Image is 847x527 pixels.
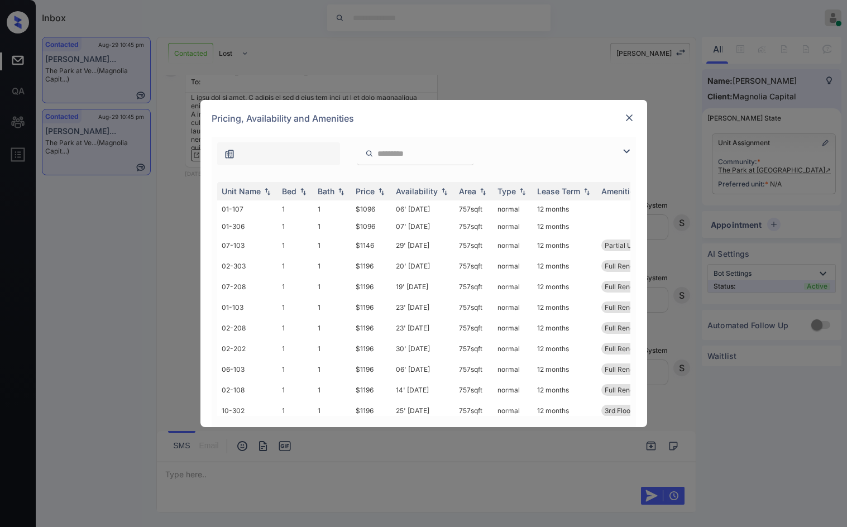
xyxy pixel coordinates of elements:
td: 1 [277,380,313,400]
td: 1 [277,256,313,276]
td: 1 [313,297,351,318]
td: 1 [277,235,313,256]
div: Bath [318,186,334,196]
td: $1196 [351,400,391,421]
td: 06' [DATE] [391,359,454,380]
div: Unit Name [222,186,261,196]
td: 757 sqft [454,200,493,218]
td: 757 sqft [454,297,493,318]
td: 757 sqft [454,276,493,297]
td: $1196 [351,338,391,359]
td: 1 [313,318,351,338]
td: 06' [DATE] [391,200,454,218]
div: Type [497,186,516,196]
td: 12 months [533,297,597,318]
img: sorting [439,188,450,195]
td: 02-208 [217,318,277,338]
td: 1 [313,338,351,359]
td: 757 sqft [454,338,493,359]
td: 12 months [533,200,597,218]
div: Pricing, Availability and Amenities [200,100,647,137]
td: 757 sqft [454,235,493,256]
td: 1 [313,235,351,256]
td: 1 [277,200,313,218]
td: 12 months [533,338,597,359]
td: 25' [DATE] [391,400,454,421]
td: 02-108 [217,380,277,400]
td: 12 months [533,276,597,297]
span: Full Renovation... [605,303,658,312]
td: 19' [DATE] [391,276,454,297]
td: 10-302 [217,400,277,421]
td: 1 [313,256,351,276]
td: 30' [DATE] [391,338,454,359]
td: normal [493,218,533,235]
td: 757 sqft [454,256,493,276]
div: Price [356,186,375,196]
td: normal [493,400,533,421]
td: 07-208 [217,276,277,297]
td: 02-303 [217,256,277,276]
img: close [624,112,635,123]
span: Partial Upgrade... [605,241,659,250]
td: 12 months [533,235,597,256]
td: normal [493,359,533,380]
td: $1096 [351,200,391,218]
td: 1 [277,276,313,297]
td: 02-202 [217,338,277,359]
td: 12 months [533,380,597,400]
td: normal [493,256,533,276]
td: 1 [313,359,351,380]
td: 29' [DATE] [391,235,454,256]
td: $1196 [351,380,391,400]
span: Full Renovation... [605,386,658,394]
div: Bed [282,186,296,196]
td: 757 sqft [454,218,493,235]
div: Availability [396,186,438,196]
td: 12 months [533,400,597,421]
td: 01-306 [217,218,277,235]
img: icon-zuma [224,148,235,160]
td: 12 months [533,359,597,380]
td: 757 sqft [454,359,493,380]
td: 1 [277,400,313,421]
td: normal [493,200,533,218]
td: 1 [277,338,313,359]
td: 1 [313,200,351,218]
td: normal [493,276,533,297]
img: sorting [581,188,592,195]
td: 1 [277,359,313,380]
td: 20' [DATE] [391,256,454,276]
td: $1196 [351,318,391,338]
td: 14' [DATE] [391,380,454,400]
td: $1096 [351,218,391,235]
td: $1196 [351,297,391,318]
img: sorting [517,188,528,195]
span: Full Renovation... [605,344,658,353]
img: sorting [298,188,309,195]
span: Full Renovation... [605,324,658,332]
td: 757 sqft [454,380,493,400]
td: $1196 [351,256,391,276]
span: 3rd Floor [605,406,633,415]
td: 1 [313,400,351,421]
td: 12 months [533,256,597,276]
td: 1 [277,318,313,338]
td: 01-103 [217,297,277,318]
td: 07-103 [217,235,277,256]
td: $1196 [351,359,391,380]
div: Area [459,186,476,196]
img: sorting [336,188,347,195]
td: 1 [277,297,313,318]
td: 1 [313,276,351,297]
img: sorting [477,188,489,195]
td: normal [493,318,533,338]
div: Lease Term [537,186,580,196]
td: $1146 [351,235,391,256]
td: 23' [DATE] [391,297,454,318]
td: normal [493,338,533,359]
span: Full Renovation... [605,365,658,373]
td: 06-103 [217,359,277,380]
td: 12 months [533,318,597,338]
td: 757 sqft [454,400,493,421]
